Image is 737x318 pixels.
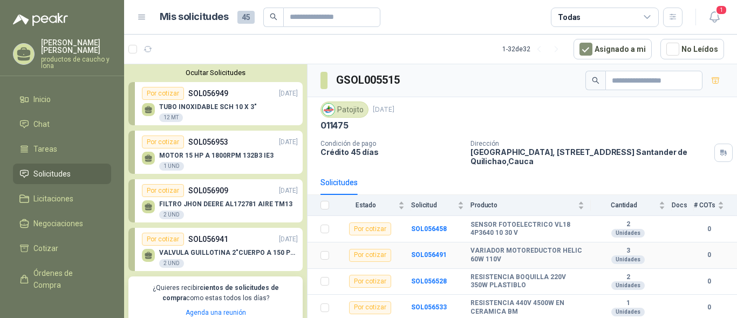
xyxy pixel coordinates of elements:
div: Patojito [320,102,368,118]
a: Por cotizarSOL056953[DATE] MOTOR 15 HP A 1800RPM 132B3 IE31 UND [128,131,303,174]
span: # COTs [694,201,715,209]
p: SOL056941 [188,233,228,245]
p: Dirección [470,140,710,147]
div: Unidades [611,308,645,316]
a: SOL056528 [411,278,447,285]
p: SOL056949 [188,87,228,99]
b: 1 [591,299,665,308]
span: Órdenes de Compra [33,267,101,291]
img: Logo peakr [13,13,68,26]
div: 2 UND [159,211,184,219]
div: Unidades [611,281,645,290]
span: search [270,13,277,21]
span: Producto [470,201,576,209]
div: Solicitudes [320,177,358,188]
b: RESISTENCIA 440V 4500W EN CERAMICA BM [470,299,584,316]
a: Tareas [13,139,111,159]
a: Cotizar [13,238,111,259]
th: Docs [672,195,694,216]
th: Solicitud [411,195,470,216]
div: Por cotizar [142,136,184,148]
div: 1 UND [159,162,184,171]
div: Por cotizar [142,233,184,246]
p: [DATE] [279,234,298,245]
div: Por cotizar [349,249,391,262]
b: 2 [591,273,665,282]
div: Por cotizar [349,275,391,288]
th: Cantidad [591,195,672,216]
b: SENSOR FOTOELECTRICO VL18 4P3640 10 30 V [470,221,584,238]
b: 0 [694,224,724,234]
button: No Leídos [660,39,724,59]
b: RESISTENCIA BOQUILLA 220V 350W PLASTIBLO [470,273,584,290]
a: Chat [13,114,111,134]
a: SOL056533 [411,303,447,311]
span: 45 [237,11,255,24]
button: Ocultar Solicitudes [128,69,303,77]
button: 1 [705,8,724,27]
b: 0 [694,302,724,313]
p: [DATE] [373,105,394,115]
p: 011475 [320,120,349,131]
p: [DATE] [279,89,298,99]
span: Licitaciones [33,193,73,205]
span: Chat [33,118,50,130]
div: Por cotizar [349,301,391,314]
div: 1 - 32 de 32 [502,40,565,58]
a: Por cotizarSOL056909[DATE] FILTRO JHON DEERE AL172781 AIRE TM132 UND [128,179,303,222]
span: Cantidad [591,201,657,209]
span: Solicitud [411,201,455,209]
div: Por cotizar [349,222,391,235]
p: [DATE] [279,186,298,196]
a: SOL056458 [411,225,447,233]
p: SOL056909 [188,185,228,197]
a: Agenda una reunión [186,309,246,316]
b: SOL056491 [411,251,447,259]
span: search [592,77,599,84]
a: Por cotizarSOL056949[DATE] TUBO INOXIDABLE SCH 10 X 3"12 MT [128,82,303,125]
p: [PERSON_NAME] [PERSON_NAME] [41,39,111,54]
span: Estado [336,201,396,209]
div: Todas [558,11,581,23]
span: Inicio [33,93,51,105]
a: Órdenes de Compra [13,263,111,295]
b: cientos de solicitudes de compra [162,284,279,302]
div: 12 MT [159,113,183,122]
a: Por cotizarSOL056941[DATE] VALVULA GUILLOTINA 2"CUERPO A 150 PSI CUERPO INOX/CUCHILLA INOX ACTUAD... [128,228,303,271]
p: [GEOGRAPHIC_DATA], [STREET_ADDRESS] Santander de Quilichao , Cauca [470,147,710,166]
span: Tareas [33,143,57,155]
p: SOL056953 [188,136,228,148]
button: Asignado a mi [574,39,652,59]
p: MOTOR 15 HP A 1800RPM 132B3 IE3 [159,152,274,159]
img: Company Logo [323,104,335,116]
b: 3 [591,247,665,255]
p: ¿Quieres recibir como estas todos los días? [135,283,296,303]
p: productos de caucho y lona [41,56,111,69]
div: 2 UND [159,259,184,268]
p: TUBO INOXIDABLE SCH 10 X 3" [159,103,257,111]
b: VARIADOR MOTOREDUCTOR HELIC 60W 110V [470,247,584,263]
div: Unidades [611,255,645,264]
p: [DATE] [279,137,298,147]
b: 0 [694,276,724,287]
div: Por cotizar [142,184,184,197]
span: Negociaciones [33,218,83,229]
a: Inicio [13,89,111,110]
div: Por cotizar [142,87,184,100]
a: Solicitudes [13,164,111,184]
th: Estado [336,195,411,216]
p: VALVULA GUILLOTINA 2"CUERPO A 150 PSI CUERPO INOX/CUCHILLA INOX ACTUADOR/VOLANTE [159,249,298,256]
a: Negociaciones [13,213,111,234]
div: Unidades [611,229,645,238]
th: Producto [470,195,591,216]
span: Cotizar [33,242,58,254]
h1: Mis solicitudes [160,9,229,25]
th: # COTs [694,195,737,216]
p: FILTRO JHON DEERE AL172781 AIRE TM13 [159,200,292,208]
p: Condición de pago [320,140,462,147]
b: 2 [591,220,665,229]
span: 1 [715,5,727,15]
